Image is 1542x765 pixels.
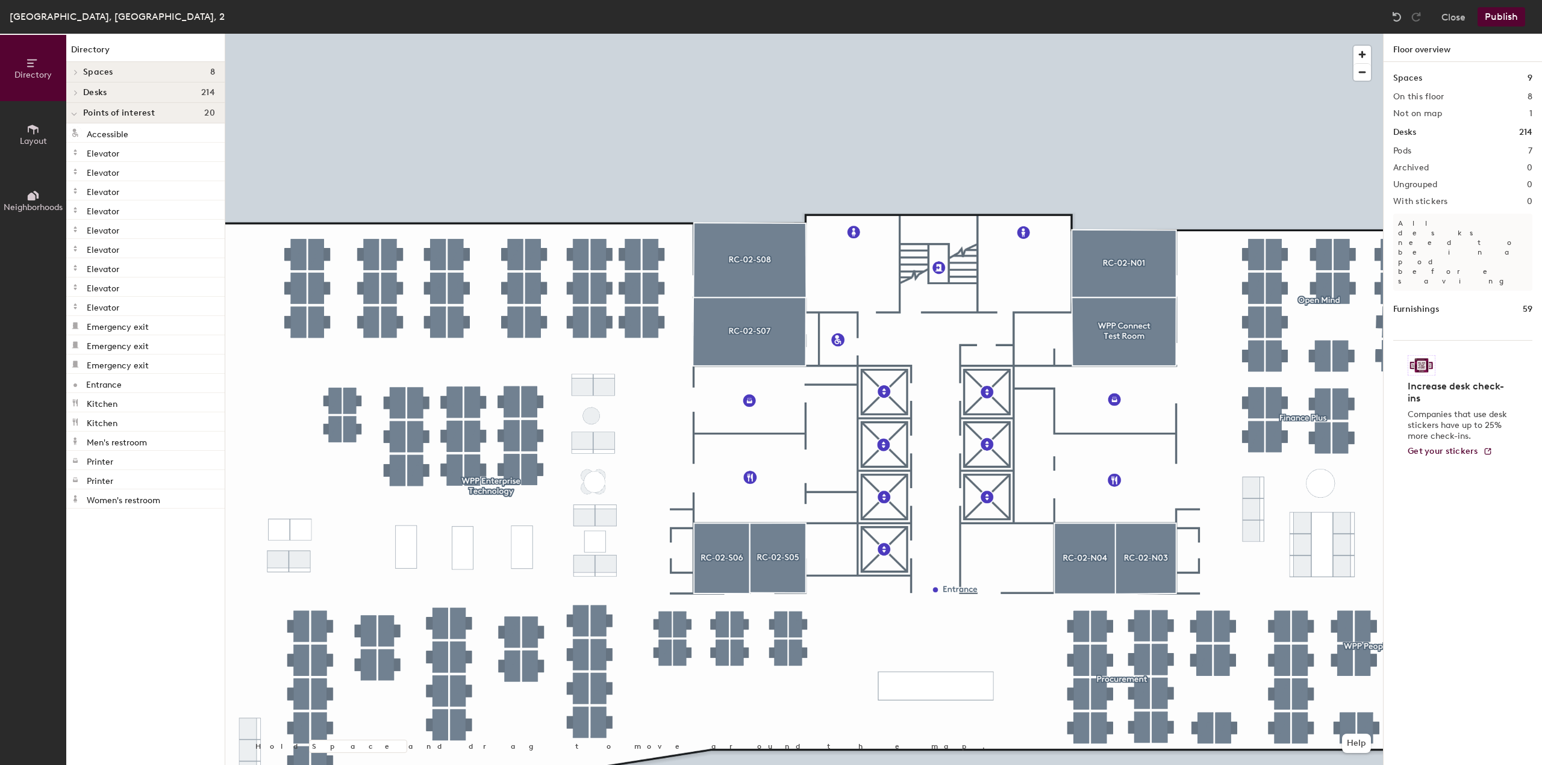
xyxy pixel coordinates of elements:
p: Emergency exit [87,357,149,371]
h2: 1 [1529,109,1532,119]
p: All desks need to be in a pod before saving [1393,214,1532,291]
p: Kitchen [87,395,117,409]
h2: Ungrouped [1393,180,1438,190]
h2: Not on map [1393,109,1442,119]
p: Elevator [87,145,119,159]
p: Elevator [87,222,119,236]
h2: 8 [1528,92,1532,102]
span: Get your stickers [1408,446,1478,456]
span: Directory [14,70,52,80]
span: 20 [204,108,215,118]
p: Elevator [87,184,119,197]
a: Get your stickers [1408,447,1493,457]
span: 214 [201,88,215,98]
h2: 0 [1527,197,1532,206]
h1: Directory [66,43,225,62]
p: Entrance [86,376,122,390]
span: Desks [83,88,107,98]
p: Printer [87,472,113,486]
p: Emergency exit [87,318,149,332]
p: Elevator [87,164,119,178]
p: Elevator [87,241,119,255]
span: Neighborhoods [4,202,63,212]
h2: 0 [1527,180,1532,190]
div: [GEOGRAPHIC_DATA], [GEOGRAPHIC_DATA], 2 [10,9,225,24]
h1: 214 [1519,126,1532,139]
p: Companies that use desk stickers have up to 25% more check-ins. [1408,409,1511,442]
button: Help [1342,734,1371,753]
p: Men's restroom [87,434,147,448]
p: Accessible [87,126,128,140]
h1: 9 [1528,72,1532,85]
img: Redo [1410,11,1422,23]
h2: With stickers [1393,197,1448,206]
p: Printer [87,453,113,467]
p: Elevator [87,203,119,217]
button: Close [1441,7,1466,26]
h2: On this floor [1393,92,1444,102]
span: Layout [20,136,47,146]
h2: Archived [1393,163,1429,173]
h1: Floor overview [1384,34,1542,62]
p: Elevator [87,280,119,294]
p: Elevator [87,299,119,313]
p: Kitchen [87,415,117,429]
img: Undo [1391,11,1403,23]
h1: Furnishings [1393,303,1439,316]
h1: 59 [1523,303,1532,316]
h4: Increase desk check-ins [1408,380,1511,404]
p: Elevator [87,261,119,274]
img: Sticker logo [1408,355,1435,376]
h2: Pods [1393,146,1411,156]
h2: 7 [1528,146,1532,156]
p: Women's restroom [87,492,160,506]
span: 8 [210,67,215,77]
span: Points of interest [83,108,155,118]
p: Emergency exit [87,338,149,352]
h1: Desks [1393,126,1416,139]
h1: Spaces [1393,72,1422,85]
h2: 0 [1527,163,1532,173]
span: Spaces [83,67,113,77]
button: Publish [1478,7,1525,26]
